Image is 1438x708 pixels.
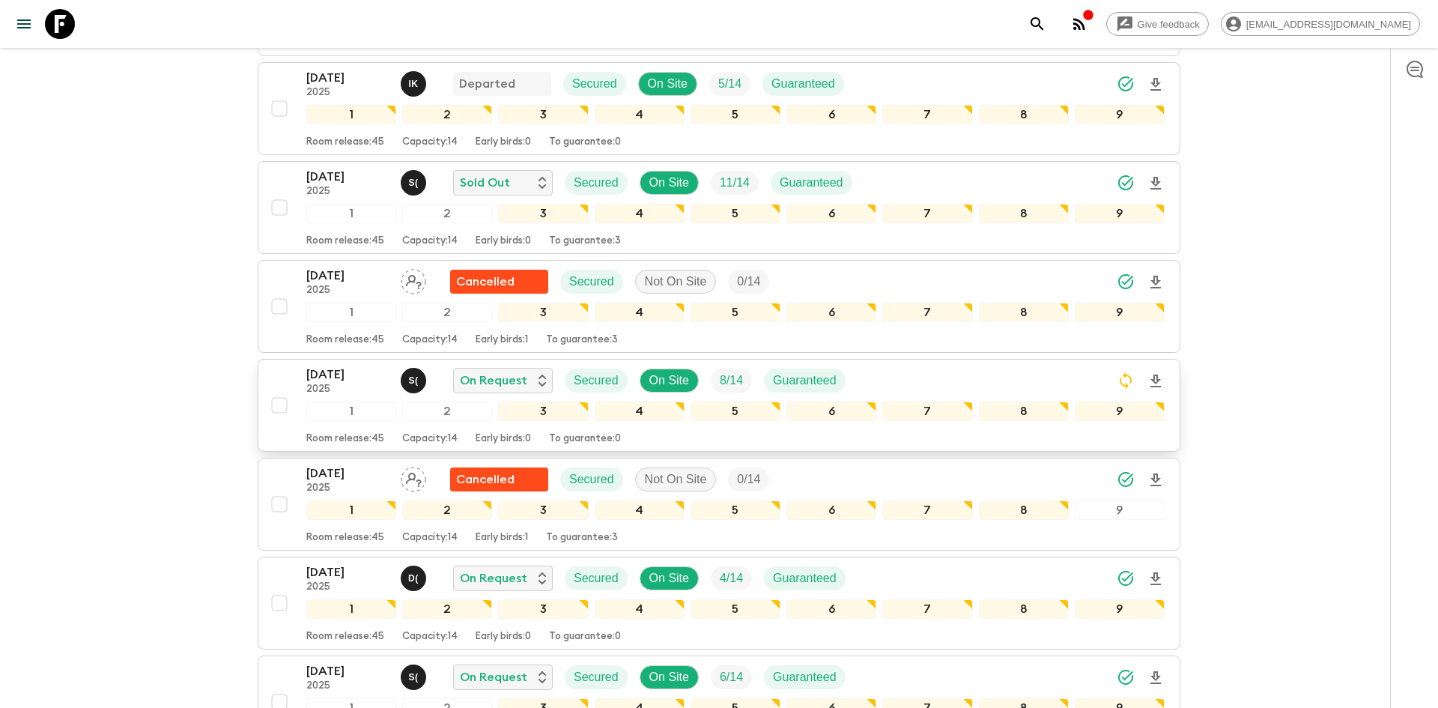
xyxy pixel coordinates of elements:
p: 2025 [306,285,389,297]
button: [DATE]2025Shandy (Putu) Sandhi Astra JuniawanSold OutSecuredOn SiteTrip FillGuaranteed123456789Ro... [258,161,1180,254]
button: [DATE]2025Dedi (Komang) WardanaOn RequestSecuredOn SiteTrip FillGuaranteed123456789Room release:4... [258,557,1180,650]
div: 5 [691,204,780,223]
div: 5 [691,599,780,619]
div: 7 [882,500,972,520]
div: 7 [882,204,972,223]
div: Secured [560,270,623,294]
p: On Site [648,75,688,93]
div: Trip Fill [711,566,752,590]
div: 6 [786,500,876,520]
span: Give feedback [1129,19,1208,30]
div: 9 [1075,303,1165,322]
div: On Site [640,566,699,590]
div: On Site [640,369,699,393]
p: Room release: 45 [306,433,384,445]
button: [DATE]2025I Komang PurnayasaDepartedSecuredOn SiteTrip FillGuaranteed123456789Room release:45Capa... [258,62,1180,155]
div: 8 [979,105,1069,124]
p: Cancelled [456,471,515,488]
svg: Synced Successfully [1117,471,1135,488]
div: Trip Fill [711,369,752,393]
div: 6 [786,599,876,619]
a: Give feedback [1106,12,1209,36]
div: 5 [691,105,780,124]
p: To guarantee: 0 [549,631,621,643]
div: On Site [640,665,699,689]
svg: Synced Successfully [1117,174,1135,192]
div: 1 [306,105,396,124]
div: Secured [565,566,628,590]
div: 4 [595,204,685,223]
div: 1 [306,599,396,619]
div: 3 [498,599,588,619]
p: Room release: 45 [306,235,384,247]
div: 4 [595,402,685,421]
p: Secured [569,273,614,291]
p: Secured [574,174,619,192]
div: 9 [1075,599,1165,619]
p: Not On Site [645,273,707,291]
p: Room release: 45 [306,631,384,643]
div: Secured [565,665,628,689]
p: Guaranteed [771,75,835,93]
div: 1 [306,204,396,223]
p: On Request [460,372,527,390]
div: 7 [882,303,972,322]
div: 5 [691,402,780,421]
div: On Site [640,171,699,195]
div: 8 [979,204,1069,223]
svg: Download Onboarding [1147,273,1165,291]
button: search adventures [1022,9,1052,39]
p: 2025 [306,482,389,494]
p: 6 / 14 [720,668,743,686]
div: 8 [979,500,1069,520]
div: 5 [691,500,780,520]
div: Flash Pack cancellation [450,468,548,491]
p: To guarantee: 3 [546,334,618,346]
p: Early birds: 0 [476,433,531,445]
div: 7 [882,105,972,124]
p: On Request [460,668,527,686]
p: [DATE] [306,563,389,581]
div: Secured [563,72,626,96]
button: menu [9,9,39,39]
button: S( [401,170,429,196]
button: S( [401,665,429,690]
p: S ( [408,177,418,189]
div: 6 [786,402,876,421]
svg: Download Onboarding [1147,669,1165,687]
div: 4 [595,599,685,619]
p: Capacity: 14 [402,532,458,544]
p: 2025 [306,680,389,692]
p: Capacity: 14 [402,334,458,346]
p: Room release: 45 [306,334,384,346]
div: 7 [882,599,972,619]
span: Assign pack leader [401,471,426,483]
p: 5 / 14 [718,75,741,93]
p: [DATE] [306,168,389,186]
span: Shandy (Putu) Sandhi Astra Juniawan [401,372,429,384]
p: Secured [569,471,614,488]
svg: Sync Required - Changes detected [1117,372,1135,390]
div: 9 [1075,204,1165,223]
div: 4 [595,105,685,124]
div: 6 [786,105,876,124]
p: Guaranteed [780,174,843,192]
p: To guarantee: 3 [549,235,621,247]
p: Early birds: 0 [476,235,531,247]
p: On Site [649,569,689,587]
p: Early birds: 1 [476,334,528,346]
button: S( [401,368,429,393]
p: Guaranteed [773,569,837,587]
p: 4 / 14 [720,569,743,587]
div: 1 [306,500,396,520]
p: Early birds: 0 [476,136,531,148]
div: Trip Fill [709,72,750,96]
span: I Komang Purnayasa [401,76,429,88]
p: On Site [649,174,689,192]
p: 2025 [306,186,389,198]
div: On Site [638,72,697,96]
div: 2 [402,204,492,223]
svg: Synced Successfully [1117,668,1135,686]
div: 4 [595,303,685,322]
p: 0 / 14 [737,471,760,488]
